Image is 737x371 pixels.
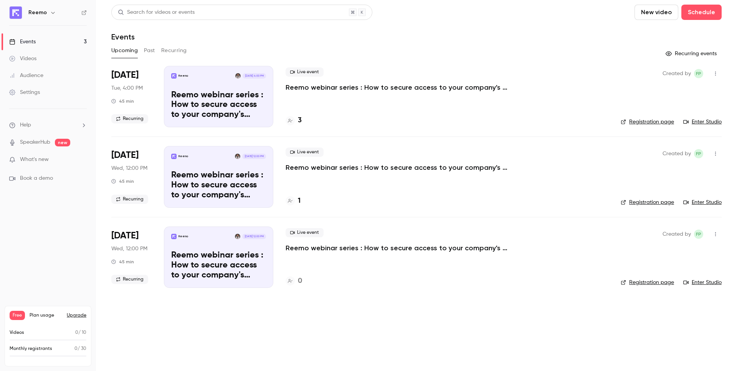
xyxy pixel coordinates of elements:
span: Plan usage [30,312,62,318]
p: Reemo webinar series : How to secure access to your company's resources? [171,171,266,200]
p: Reemo webinar series : How to secure access to your company's resources? [171,90,266,120]
span: new [55,139,70,146]
span: 0 [75,330,78,335]
a: Reemo webinar series : How to secure access to your company's resources? [286,163,516,172]
span: Recurring [111,275,148,284]
p: Reemo [178,154,188,158]
img: Alexandre Henneuse [235,154,240,159]
a: SpeakerHub [20,138,50,146]
h1: Events [111,32,135,41]
span: Wed, 12:00 PM [111,164,147,172]
span: Created by [663,69,691,78]
img: Alexandre Henneuse [235,73,241,79]
img: Reemo [10,7,22,19]
span: Free [10,311,25,320]
span: FP [696,230,701,239]
div: Nov 5 Wed, 12:00 PM (Europe/Paris) [111,146,152,207]
h6: Reemo [28,9,47,16]
span: Florent Paret [694,149,703,158]
button: Past [144,44,155,57]
a: 0 [286,276,302,286]
span: Live event [286,148,324,157]
div: Search for videos or events [118,8,195,16]
a: Reemo webinar series : How to secure access to your company's resources?ReemoAlexandre Henneuse[D... [164,66,273,127]
h4: 3 [298,115,302,126]
div: Settings [9,89,40,96]
li: help-dropdown-opener [9,121,87,129]
button: Recurring events [662,48,722,60]
a: Reemo webinar series : How to secure access to your company's resources? [286,243,516,253]
span: Live event [286,67,324,77]
span: Florent Paret [694,230,703,239]
img: Reemo webinar series : How to secure access to your company's resources? [171,73,177,79]
span: [DATE] 12:00 PM [242,154,266,159]
a: Reemo webinar series : How to secure access to your company's resources? [286,83,516,92]
p: Videos [10,329,24,336]
span: Help [20,121,31,129]
span: Created by [663,230,691,239]
p: Monthly registrants [10,345,52,352]
img: Reemo webinar series : How to secure access to your company's resources? [171,154,177,159]
div: 45 min [111,178,134,184]
a: Enter Studio [683,279,722,286]
a: 3 [286,115,302,126]
div: Oct 7 Tue, 4:00 PM (Europe/Paris) [111,66,152,127]
span: Book a demo [20,174,53,182]
a: Registration page [621,118,674,126]
a: Reemo webinar series : How to secure access to your company's resources?ReemoAlexandre Henneuse[D... [164,227,273,288]
div: Events [9,38,36,46]
span: [DATE] [111,230,139,242]
span: Live event [286,228,324,237]
a: Registration page [621,199,674,206]
iframe: Noticeable Trigger [78,156,87,163]
a: 1 [286,196,301,206]
span: Tue, 4:00 PM [111,84,143,92]
span: [DATE] 4:00 PM [243,73,266,79]
span: FP [696,149,701,158]
a: Registration page [621,279,674,286]
p: Reemo [178,74,188,78]
span: 0 [74,346,78,351]
span: Recurring [111,114,148,123]
div: Audience [9,72,43,79]
img: Reemo webinar series : How to secure access to your company's resources? [171,234,177,239]
div: Videos [9,55,36,62]
div: Dec 3 Wed, 12:00 PM (Europe/Paris) [111,227,152,288]
button: Recurring [161,44,187,57]
button: New video [635,5,678,20]
p: Reemo [178,235,188,238]
a: Reemo webinar series : How to secure access to your company's resources?ReemoAlexandre Henneuse[D... [164,146,273,207]
button: Upgrade [67,312,86,318]
span: Florent Paret [694,69,703,78]
h4: 1 [298,196,301,206]
span: Created by [663,149,691,158]
span: [DATE] 12:00 PM [242,234,266,239]
div: 45 min [111,259,134,265]
span: [DATE] [111,69,139,81]
button: Schedule [681,5,722,20]
span: [DATE] [111,149,139,161]
img: Alexandre Henneuse [235,234,240,239]
a: Enter Studio [683,199,722,206]
h4: 0 [298,276,302,286]
p: / 10 [75,329,86,336]
span: FP [696,69,701,78]
p: Reemo webinar series : How to secure access to your company's resources? [171,251,266,280]
button: Upcoming [111,44,138,57]
a: Enter Studio [683,118,722,126]
span: What's new [20,156,49,164]
p: / 30 [74,345,86,352]
span: Wed, 12:00 PM [111,245,147,253]
span: Recurring [111,195,148,204]
div: 45 min [111,98,134,104]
